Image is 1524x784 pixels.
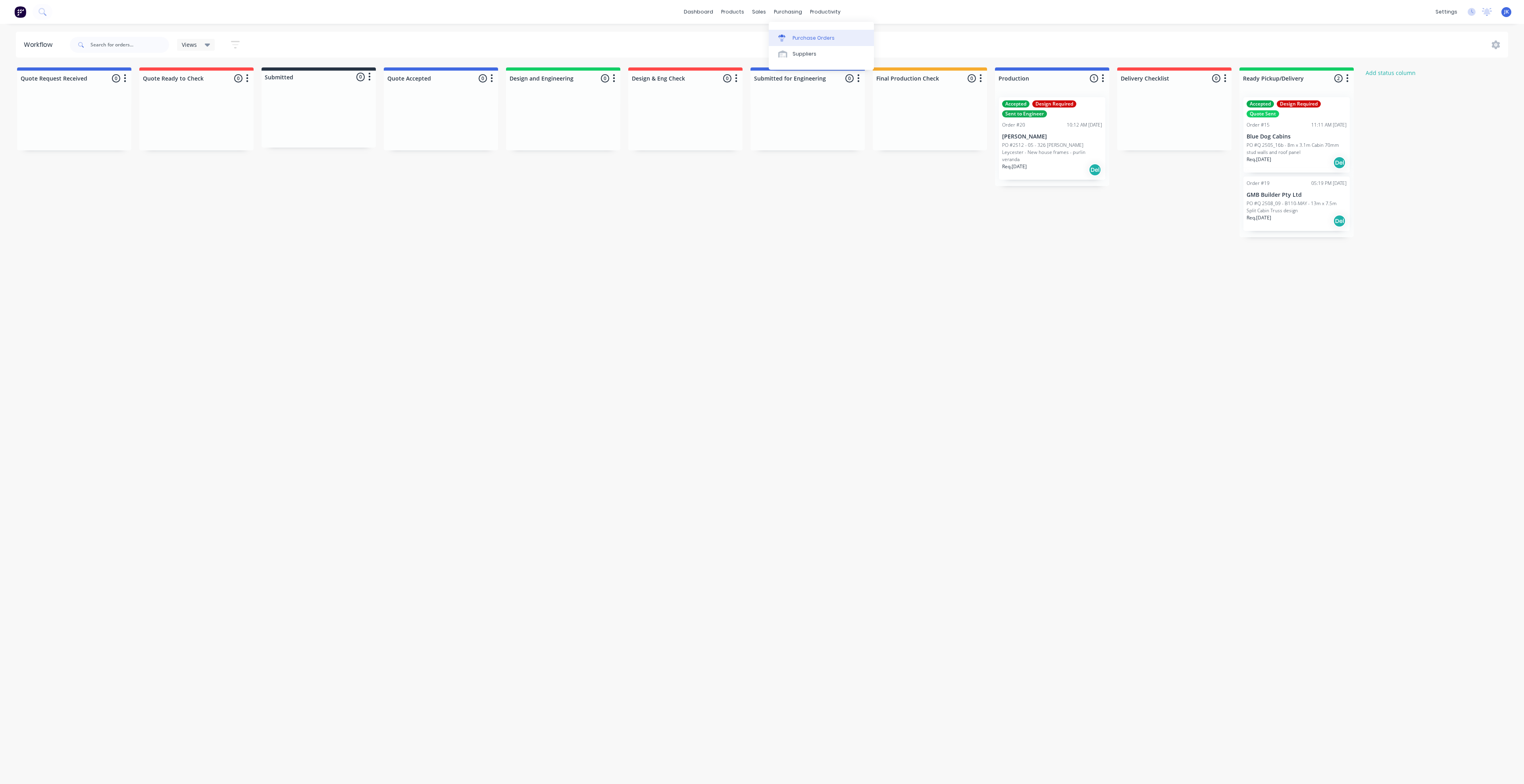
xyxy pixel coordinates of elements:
[1089,163,1101,176] div: Del
[1247,192,1347,198] p: GMB Builder Pty Ltd
[1032,100,1076,108] div: Design Required
[1247,200,1347,214] p: PO #Q 2508_09 - B110-MAY - 13m x 7.5m Split Cabin Truss design
[14,6,26,18] img: Factory
[1002,163,1027,170] p: Req. [DATE]
[90,37,169,53] input: Search for orders...
[1002,121,1025,129] div: Order #20
[769,30,874,46] a: Purchase Orders
[1432,6,1461,18] div: settings
[1311,180,1347,187] div: 05:19 PM [DATE]
[793,35,835,42] div: Purchase Orders
[793,50,816,58] div: Suppliers
[1247,110,1279,117] div: Quote Sent
[1247,142,1347,156] p: PO #Q 2505_16b - 8m x 3.1m Cabin 70mm stud walls and roof panel
[1247,214,1271,221] p: Req. [DATE]
[1002,110,1047,117] div: Sent to Engineer
[1277,100,1321,108] div: Design Required
[1362,67,1420,78] button: Add status column
[1002,133,1102,140] p: [PERSON_NAME]
[1247,156,1271,163] p: Req. [DATE]
[1247,133,1347,140] p: Blue Dog Cabins
[806,6,845,18] div: productivity
[182,40,197,49] span: Views
[1333,156,1346,169] div: Del
[1247,180,1270,187] div: Order #19
[1247,121,1270,129] div: Order #15
[1247,100,1274,108] div: Accepted
[999,97,1105,180] div: AcceptedDesign RequiredSent to EngineerOrder #2010:12 AM [DATE][PERSON_NAME]PO #2512 - 05 - 326 [...
[24,40,56,50] div: Workflow
[1504,8,1509,15] span: JK
[717,6,748,18] div: products
[769,46,874,62] a: Suppliers
[1311,121,1347,129] div: 11:11 AM [DATE]
[1002,142,1102,163] p: PO #2512 - 05 - 326 [PERSON_NAME] Leycester - New house frames - purlin veranda
[1243,177,1350,231] div: Order #1905:19 PM [DATE]GMB Builder Pty LtdPO #Q 2508_09 - B110-MAY - 13m x 7.5m Split Cabin Trus...
[1002,100,1029,108] div: Accepted
[1243,97,1350,173] div: AcceptedDesign RequiredQuote SentOrder #1511:11 AM [DATE]Blue Dog CabinsPO #Q 2505_16b - 8m x 3.1...
[770,6,806,18] div: purchasing
[748,6,770,18] div: sales
[1067,121,1102,129] div: 10:12 AM [DATE]
[680,6,717,18] a: dashboard
[1333,215,1346,227] div: Del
